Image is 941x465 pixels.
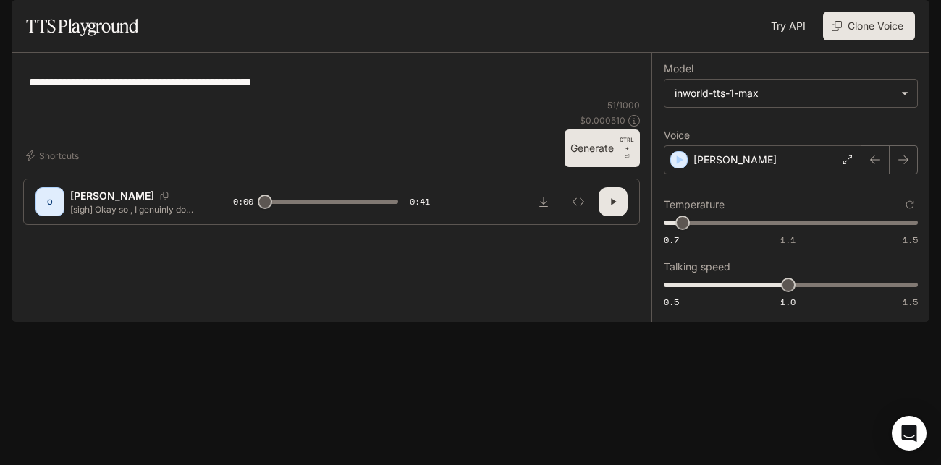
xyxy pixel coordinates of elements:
[23,144,85,167] button: Shortcuts
[780,296,796,308] span: 1.0
[233,195,253,209] span: 0:00
[154,192,174,200] button: Copy Voice ID
[664,130,690,140] p: Voice
[892,416,927,451] div: Open Intercom Messenger
[529,187,558,216] button: Download audio
[693,153,777,167] p: [PERSON_NAME]
[11,7,37,33] button: open drawer
[903,234,918,246] span: 1.5
[607,99,640,111] p: 51 / 1000
[765,12,811,40] a: Try API
[664,200,725,210] p: Temperature
[70,189,154,203] p: [PERSON_NAME]
[620,135,634,161] p: ⏎
[902,197,918,213] button: Reset to default
[580,114,625,127] p: $ 0.000510
[565,129,640,167] button: GenerateCTRL +⏎
[564,187,593,216] button: Inspect
[823,12,915,40] button: Clone Voice
[410,195,430,209] span: 0:41
[664,234,679,246] span: 0.7
[664,64,693,74] p: Model
[780,234,796,246] span: 1.1
[70,203,198,216] p: [sigh] Okay so , I genuinly don't know which one to use, and its urking me. Let me explain, i hav...
[664,296,679,308] span: 0.5
[664,80,917,107] div: inworld-tts-1-max
[26,12,138,40] h1: TTS Playground
[675,86,894,101] div: inworld-tts-1-max
[620,135,634,153] p: CTRL +
[664,262,730,272] p: Talking speed
[903,296,918,308] span: 1.5
[38,190,62,213] div: O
